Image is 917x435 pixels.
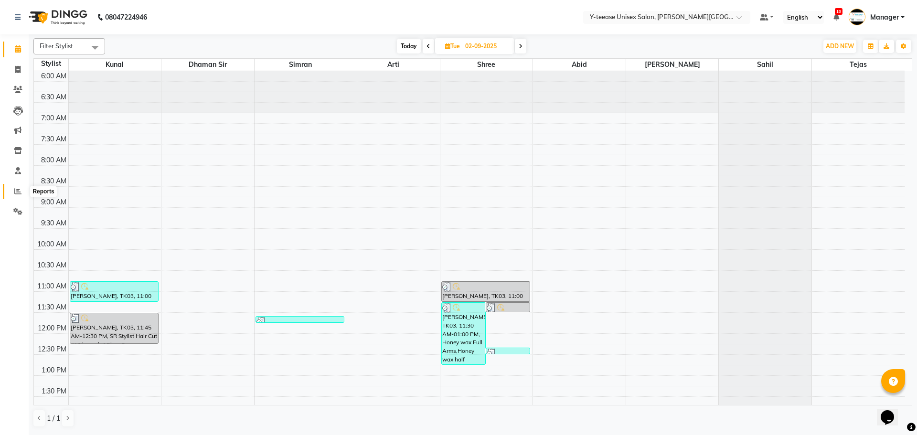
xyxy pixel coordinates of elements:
span: 10 [835,8,842,15]
span: [PERSON_NAME] [626,59,719,71]
div: Reports [30,186,56,197]
img: Manager [849,9,865,25]
div: 11:30 AM [35,302,68,312]
span: Sahil [719,59,811,71]
span: 1 / 1 [47,414,60,424]
div: 8:00 AM [39,155,68,165]
button: ADD NEW [823,40,856,53]
span: Dhaman Sir [161,59,254,71]
span: Simran [255,59,347,71]
span: Shree [440,59,533,71]
div: [PERSON_NAME], TK04, 11:50 AM-12:00 PM, Eyebrows [256,317,344,322]
div: 12:00 PM [36,323,68,333]
div: 6:30 AM [39,92,68,102]
img: logo [24,4,90,31]
span: ADD NEW [826,42,854,50]
input: 2025-09-02 [462,39,510,53]
div: [PERSON_NAME], TK03, 11:00 AM-11:30 AM, Wash & Plain dry (upto waist) [70,282,159,301]
div: 9:00 AM [39,197,68,207]
div: 10:30 AM [35,260,68,270]
div: [PERSON_NAME], TK05, 12:35 PM-12:45 PM, Eyebrows [486,348,530,354]
iframe: chat widget [877,397,907,425]
span: Tue [443,42,462,50]
span: tejas [812,59,905,71]
b: 08047224946 [105,4,147,31]
div: 7:00 AM [39,113,68,123]
span: Today [397,39,421,53]
a: 10 [833,13,839,21]
div: Stylist [34,59,68,69]
span: Filter Stylist [40,42,73,50]
div: 6:00 AM [39,71,68,81]
div: 12:30 PM [36,344,68,354]
div: 9:30 AM [39,218,68,228]
div: [PERSON_NAME], TK03, 11:00 AM-11:30 AM, Classic Clean-up [442,282,530,301]
div: [PERSON_NAME], TK03, 11:30 AM-01:00 PM, Honey wax Full Arms,Honey wax half Leg,Honey wax Under Ar... [442,303,485,364]
span: Abid [533,59,626,71]
span: Kunal [69,59,161,71]
div: [PERSON_NAME], TK03, 11:45 AM-12:30 PM, SR Stylist Hair Cut (With wash &Blow Dry [DEMOGRAPHIC_DAT... [70,313,159,343]
div: [PERSON_NAME], TK03, 11:30 AM-11:45 AM, Rica Roll On Wax Full Back [486,303,530,312]
div: 1:00 PM [40,365,68,375]
div: 1:30 PM [40,386,68,396]
div: 8:30 AM [39,176,68,186]
div: 10:00 AM [35,239,68,249]
div: 11:00 AM [35,281,68,291]
span: Manager [870,12,899,22]
span: Arti [347,59,440,71]
div: 7:30 AM [39,134,68,144]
